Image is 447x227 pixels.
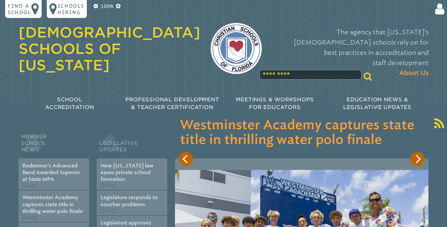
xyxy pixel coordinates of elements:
button: Next [410,152,425,166]
span: [DATE] [101,208,116,214]
span: About Us [399,68,429,78]
a: Westminster Academy captures state title in thrilling water polo finale [22,194,83,214]
span: Meetings & Workshops for Educators [236,97,314,110]
a: Redeemer’s Advanced Band Awarded Superior at State MPA [22,163,80,182]
span: Professional Development & Teacher Certification [125,97,219,110]
p: Schools Hiring [57,3,84,15]
p: 100% [99,3,115,10]
span: Education News & Legislative Updates [343,97,411,110]
span: School Accreditation [45,97,94,110]
h2: Member School News [19,132,89,158]
span: [DATE] [22,183,37,189]
h2: Legislative Updates [97,132,167,158]
span: [DATE] [101,183,116,189]
a: New [US_STATE] law eases private school formation [101,163,153,182]
a: [DEMOGRAPHIC_DATA] Schools of [US_STATE] [19,24,200,73]
p: Find a school [8,3,31,15]
h3: Westminster Academy captures state title in thrilling water polo finale [180,118,423,147]
a: Legislature responds to voucher problems [101,194,158,207]
span: [DATE] [22,215,37,221]
button: Previous [179,152,193,166]
p: The agency that [US_STATE]’s [DEMOGRAPHIC_DATA] schools rely on for best practices in accreditati... [272,27,429,78]
img: csf-logo-web-colors.png [211,23,262,74]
